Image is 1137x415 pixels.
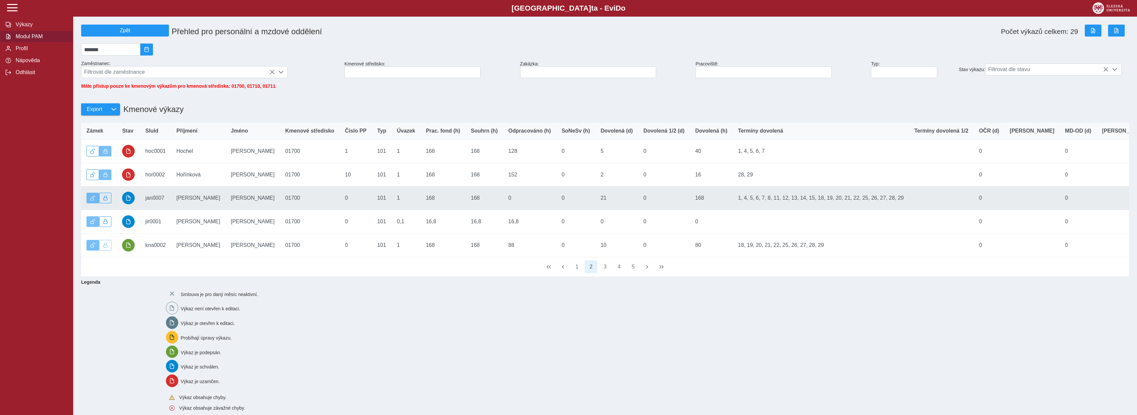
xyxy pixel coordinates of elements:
span: Termíny dovolená 1/2 [914,128,968,134]
td: 1 [391,186,420,210]
td: 101 [372,210,391,234]
span: Výkaz je otevřen k editaci. [181,321,235,326]
button: uzamčeno [122,168,135,181]
td: [PERSON_NAME] [171,186,226,210]
span: Filtrovat dle stavu [986,64,1109,75]
span: Úvazek [397,128,415,134]
td: 21 [595,186,638,210]
span: Jméno [231,128,248,134]
td: 16,8 [503,210,556,234]
td: 101 [372,186,391,210]
td: [PERSON_NAME] [171,233,226,257]
td: 10 [340,163,372,186]
span: Dovolená 1/2 (d) [643,128,685,134]
button: Odemknout výkaz. [86,169,99,180]
button: Uzamknout [99,193,112,203]
div: Stav výkazu: [956,61,1132,78]
td: 0 [638,210,690,234]
button: Výkaz je odemčen. [86,216,99,227]
td: 01700 [280,140,340,163]
button: podepsáno [122,239,135,252]
td: 1 [391,140,420,163]
td: [PERSON_NAME] [225,210,280,234]
td: 0 [340,186,372,210]
td: hor0002 [140,163,171,186]
span: Výkaz není otevřen k editaci. [181,306,240,311]
td: 0 [1060,163,1097,186]
span: Odhlásit [14,69,68,75]
td: 168 [466,233,503,257]
td: 0 [340,210,372,234]
b: Legenda [78,277,1126,287]
button: 2 [585,260,597,273]
span: MD-OD (d) [1065,128,1091,134]
span: Zpět [84,28,166,34]
td: 0 [595,210,638,234]
span: Kmenové středisko [285,128,335,134]
td: [PERSON_NAME] [225,233,280,257]
td: 0 [1060,186,1097,210]
span: OČR (d) [979,128,999,134]
td: Hochel [171,140,226,163]
span: Máte přístup pouze ke kmenovým výkazům pro kmenová střediska: 01700, 01710, 01711 [81,83,275,89]
td: 101 [372,140,391,163]
button: Export do Excelu [1085,25,1101,37]
span: Výkaz je uzamčen. [181,379,220,384]
td: jan0007 [140,186,171,210]
td: 01700 [280,210,340,234]
span: Dovolená (h) [695,128,727,134]
div: Zakázka: [517,58,693,81]
td: 0 [556,210,595,234]
td: 16,8 [421,210,466,234]
div: Kmenové středisko: [342,58,517,81]
td: 18, 19, 20, 21, 22, 25, 26, 27, 28, 29 [733,233,909,257]
button: Výkaz je odemčen. [86,240,99,251]
button: Export do PDF [1108,25,1125,37]
button: Výkaz je odemčen. [86,193,99,203]
td: 168 [421,140,466,163]
span: Příjmení [177,128,198,134]
span: Modul PAM [14,34,68,40]
span: Stav [122,128,133,134]
td: 0 [974,186,1004,210]
td: 0 [1060,233,1097,257]
h1: Kmenové výkazy [120,101,184,117]
td: 80 [690,233,733,257]
span: Smlouva je pro daný měsíc neaktivní. [181,291,258,297]
td: 1 [391,163,420,186]
button: Uzamknout lze pouze výkaz, který je podepsán a schválen. [99,240,112,251]
td: 01700 [280,233,340,257]
td: 0 [556,233,595,257]
td: 1, 4, 5, 6, 7, 8, 11, 12, 13, 14, 15, 18, 19, 20, 21, 22, 25, 26, 27, 28, 29 [733,186,909,210]
td: 1 [340,140,372,163]
td: 0 [974,233,1004,257]
td: 0 [638,140,690,163]
span: Dovolená (d) [601,128,633,134]
span: SoNeSv (h) [562,128,590,134]
td: 16,8 [466,210,503,234]
button: Uzamknout [99,216,112,227]
button: schváleno [122,215,135,228]
td: jir0001 [140,210,171,234]
span: Výkaz je podepsán. [181,350,221,355]
span: [PERSON_NAME] [1010,128,1054,134]
td: 168 [421,163,466,186]
td: 168 [466,140,503,163]
td: [PERSON_NAME] [225,163,280,186]
span: Prac. fond (h) [426,128,460,134]
span: Výkaz je schválen. [181,364,219,369]
td: 10 [595,233,638,257]
span: Souhrn (h) [471,128,498,134]
td: 128 [503,140,556,163]
td: 101 [372,233,391,257]
span: Termíny dovolená [738,128,783,134]
td: 40 [690,140,733,163]
span: Probíhají úpravy výkazu. [181,335,231,340]
button: schváleno [122,192,135,204]
td: 101 [372,163,391,186]
td: 16 [690,163,733,186]
td: 0 [638,163,690,186]
span: Nápověda [14,57,68,63]
div: Typ: [868,58,956,81]
button: Export [81,103,107,115]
